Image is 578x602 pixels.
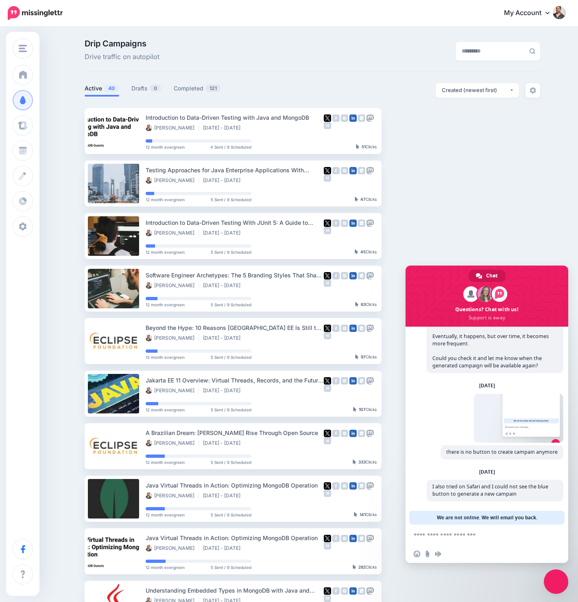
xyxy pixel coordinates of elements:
[146,177,199,184] li: [PERSON_NAME]
[437,511,537,525] span: We are not online. We will email you back.
[146,250,185,254] span: 12 month evergreen
[146,481,324,490] div: Java Virtual Threads in Action: Optimizing MongoDB Operation
[360,512,366,517] b: 141
[146,428,324,437] div: A Brazilian Dream: [PERSON_NAME] Rise Through Open Source
[146,513,185,517] span: 12 month evergreen
[324,384,331,392] img: medium-grey-square.png
[324,279,331,287] img: medium-grey-square.png
[211,250,251,254] span: 5 Sent / 9 Scheduled
[356,145,377,149] div: Clicks
[341,325,348,332] img: instagram-grey-square.png
[355,355,377,360] div: Clicks
[324,542,331,549] img: medium-grey-square.png
[211,565,251,569] span: 5 Sent / 9 Scheduled
[146,303,185,307] span: 12 month evergreen
[349,535,357,542] img: linkedin-square.png
[358,325,365,332] img: google_business-grey-square.png
[358,430,365,437] img: google_business-grey-square.png
[362,144,366,149] b: 51
[353,407,357,412] img: pointer-grey-darker.png
[146,165,324,175] div: Testing Approaches for Java Enterprise Applications With Jakarta NoSQL and [GEOGRAPHIC_DATA] Data
[432,311,549,369] span: Hello, how are you? I want to generate a new campaign, but the button is no longer visible. Event...
[146,408,185,412] span: 12 month evergreen
[341,587,348,595] img: instagram-grey-square.png
[146,335,199,341] li: [PERSON_NAME]
[358,377,365,384] img: google_business-grey-square.png
[353,565,377,570] div: Clicks
[529,48,535,54] img: search-grey-6.png
[324,272,331,279] img: twitter-square.png
[361,354,366,359] b: 97
[211,460,251,464] span: 5 Sent / 9 Scheduled
[205,84,221,92] span: 121
[354,512,377,517] div: Clicks
[414,532,542,539] textarea: Compose your message...
[146,545,199,551] li: [PERSON_NAME]
[341,482,348,490] img: instagram-grey-square.png
[332,114,340,122] img: facebook-grey-square.png
[358,535,365,542] img: google_business-grey-square.png
[355,197,358,202] img: pointer-grey-darker.png
[324,325,331,332] img: twitter-square.png
[358,220,365,227] img: google_business-grey-square.png
[349,114,357,122] img: linkedin-square.png
[146,218,324,227] div: Introduction to Data-Driven Testing With JUnit 5: A Guide to Efficient and Scalable Testing
[324,482,331,490] img: twitter-square.png
[146,492,199,499] li: [PERSON_NAME]
[366,114,374,122] img: mastodon-grey-square.png
[332,482,340,490] img: facebook-grey-square.png
[446,448,558,455] span: there is no button to create campain anymore
[496,3,566,23] a: My Account
[324,114,331,122] img: twitter-square.png
[442,86,509,94] div: Created (newest first)
[203,440,244,446] li: [DATE] - [DATE]
[211,408,251,412] span: 5 Sent / 9 Scheduled
[349,377,357,384] img: linkedin-square.png
[361,302,366,307] b: 63
[104,84,119,92] span: 40
[203,177,244,184] li: [DATE] - [DATE]
[358,565,366,569] b: 282
[211,198,251,202] span: 5 Sent / 9 Scheduled
[332,325,340,332] img: facebook-grey-square.png
[355,250,377,255] div: Clicks
[324,377,331,384] img: twitter-square.png
[353,407,377,412] div: Clicks
[432,483,548,497] span: I also tried on Safari and I could not see the blue button to generate a new campain
[353,565,356,569] img: pointer-grey-darker.png
[360,197,366,202] b: 47
[85,83,119,93] a: Active40
[324,587,331,595] img: twitter-square.png
[341,535,348,542] img: instagram-grey-square.png
[146,113,324,122] div: Introduction to Data-Driven Testing with Java and MongoDB
[436,83,519,98] button: Created (newest first)
[358,587,365,595] img: google_business-grey-square.png
[85,40,159,48] span: Drip Campaigns
[366,587,374,595] img: mastodon-grey-square.png
[359,407,366,412] b: 107
[8,6,63,20] img: Missinglettr
[332,430,340,437] img: facebook-grey-square.png
[332,272,340,279] img: facebook-grey-square.png
[366,167,374,174] img: mastodon-grey-square.png
[341,430,348,437] img: instagram-grey-square.png
[131,83,161,93] a: Drafts0
[356,144,360,149] img: pointer-grey-darker.png
[341,114,348,122] img: instagram-grey-square.png
[203,282,244,289] li: [DATE] - [DATE]
[324,122,331,129] img: medium-grey-square.png
[146,125,199,131] li: [PERSON_NAME]
[210,145,251,149] span: 4 Sent / 9 Scheduled
[366,325,374,332] img: mastodon-grey-square.png
[146,145,185,149] span: 12 month evergreen
[366,535,374,542] img: mastodon-grey-square.png
[324,430,331,437] img: twitter-square.png
[358,114,365,122] img: google_business-grey-square.png
[146,440,199,446] li: [PERSON_NAME]
[324,490,331,497] img: medium-grey-square.png
[332,535,340,542] img: facebook-grey-square.png
[150,84,161,92] span: 0
[146,282,199,289] li: [PERSON_NAME]
[355,302,377,307] div: Clicks
[479,470,495,475] div: [DATE]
